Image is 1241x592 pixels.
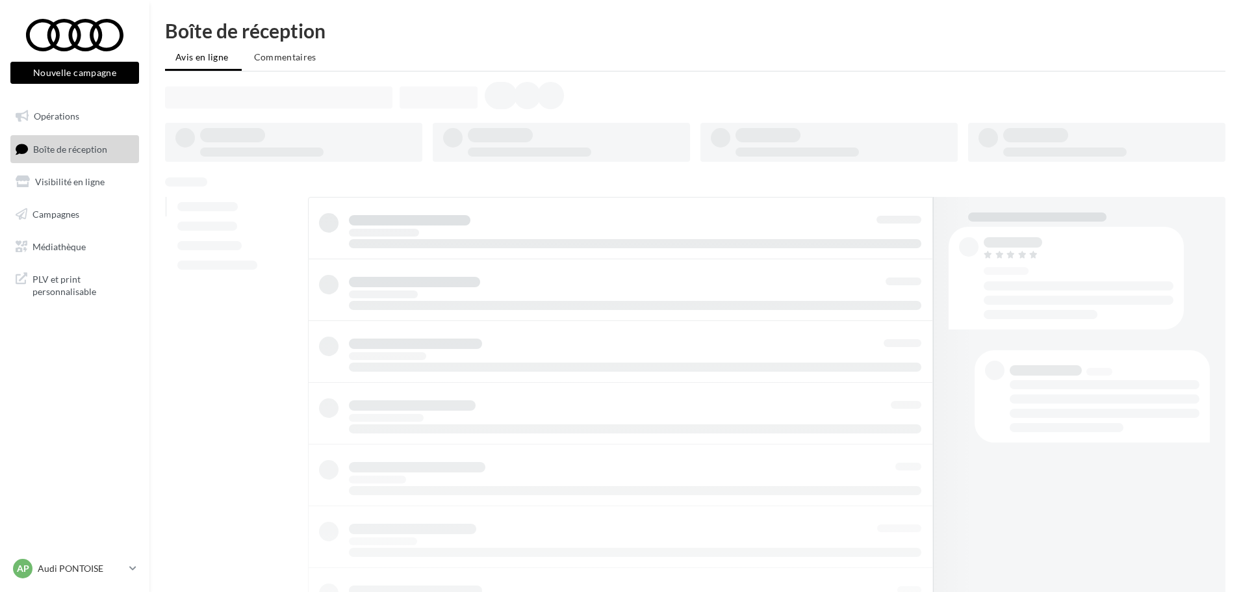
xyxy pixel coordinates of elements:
span: Campagnes [32,209,79,220]
a: Boîte de réception [8,135,142,163]
span: Médiathèque [32,240,86,251]
a: Campagnes [8,201,142,228]
a: PLV et print personnalisable [8,265,142,303]
span: PLV et print personnalisable [32,270,134,298]
a: Opérations [8,103,142,130]
a: Visibilité en ligne [8,168,142,196]
button: Nouvelle campagne [10,62,139,84]
span: Commentaires [254,51,316,62]
span: Opérations [34,110,79,122]
span: Boîte de réception [33,143,107,154]
a: Médiathèque [8,233,142,261]
div: Boîte de réception [165,21,1225,40]
span: Visibilité en ligne [35,176,105,187]
span: AP [17,562,29,575]
a: AP Audi PONTOISE [10,556,139,581]
p: Audi PONTOISE [38,562,124,575]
